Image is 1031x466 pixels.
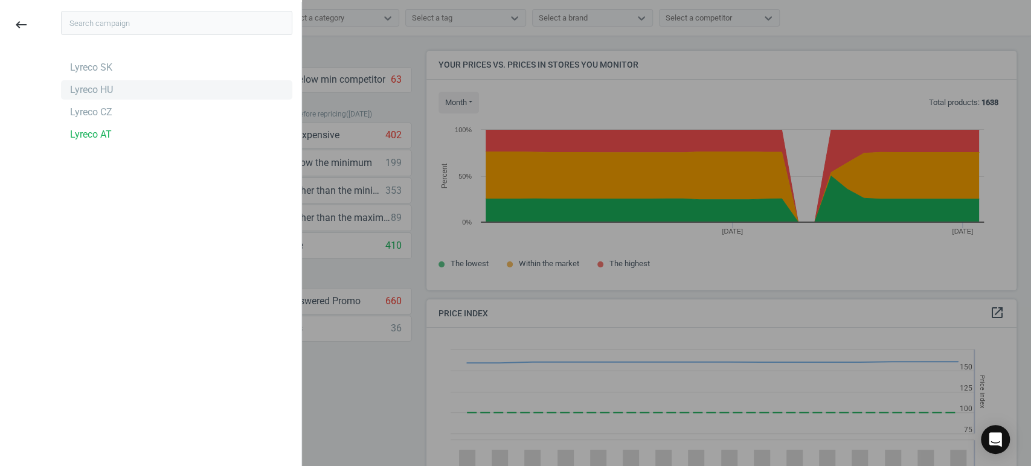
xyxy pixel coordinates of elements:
div: Lyreco AT [70,128,112,141]
div: Lyreco HU [70,83,113,97]
i: keyboard_backspace [14,18,28,32]
div: Lyreco CZ [70,106,112,119]
button: keyboard_backspace [7,11,35,39]
input: Search campaign [61,11,292,35]
div: Open Intercom Messenger [981,425,1010,454]
div: Lyreco SK [70,61,112,74]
